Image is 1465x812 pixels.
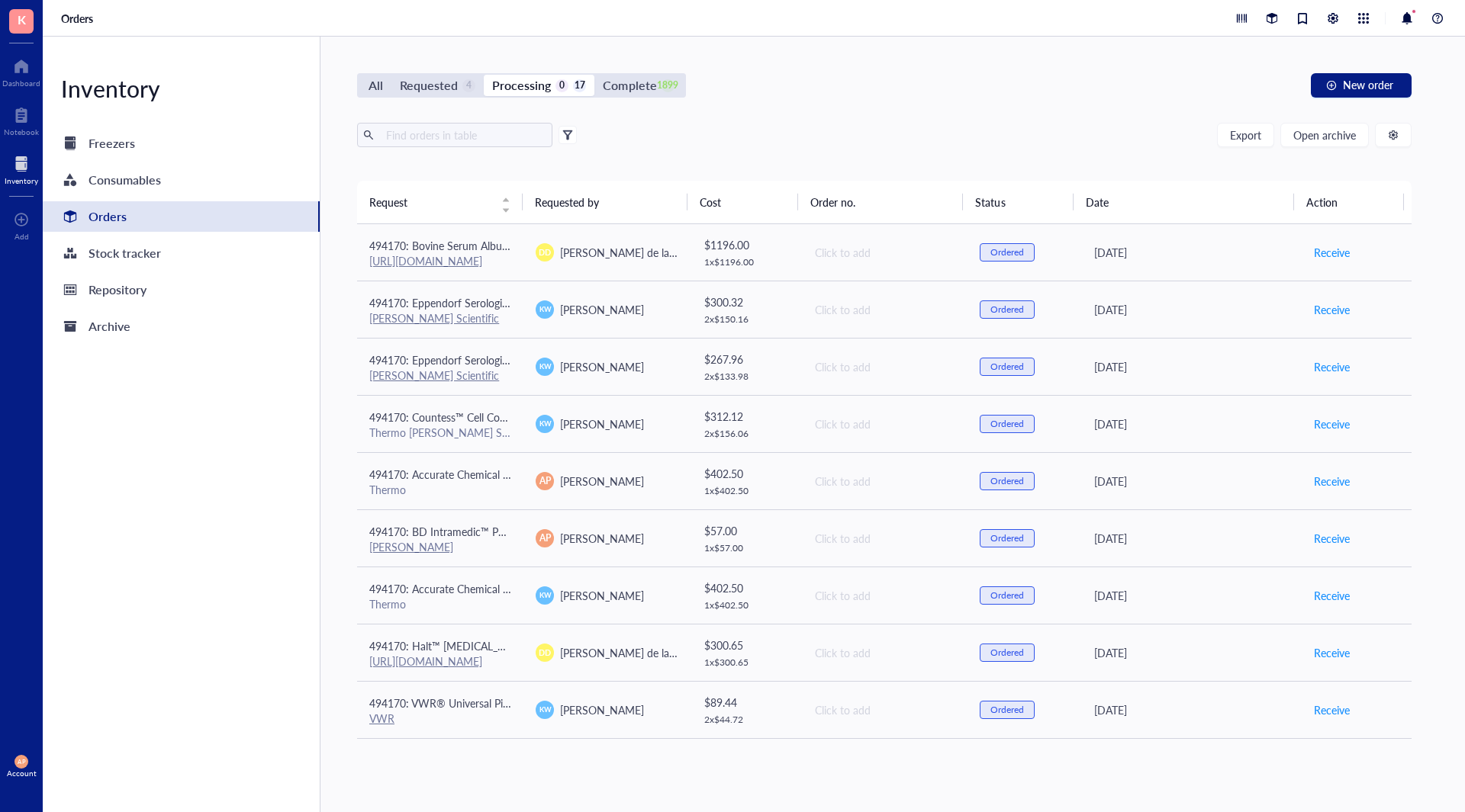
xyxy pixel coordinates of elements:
span: KW [539,704,551,715]
div: $ 312.12 [704,408,790,425]
div: [DATE] [1094,301,1289,318]
span: 494170: VWR® Universal Pipette Tips (200uL) [369,695,588,711]
div: Click to add [815,301,955,318]
span: 494170: Halt™ [MEDICAL_DATA] and Phosphatase Inhibitor Cocktail (100X) [369,638,729,653]
span: Receive [1314,701,1350,718]
div: 4 [462,79,475,92]
a: Repository [43,274,320,305]
th: Request [357,181,523,223]
span: New order [1343,79,1393,91]
span: 494170: Bovine Serum Albumin [369,238,520,253]
div: [DATE] [1094,473,1289,489]
div: [DATE] [1094,701,1289,718]
div: $ 402.50 [704,579,790,596]
a: Consumables [43,165,320,195]
button: Receive [1313,355,1351,379]
span: 494170: Accurate Chemical AquaClean, Microbiocidal Additive, 250mL [369,581,702,596]
div: Dashboard [2,79,40,88]
div: 17 [573,79,586,92]
td: Click to add [801,395,968,452]
input: Find orders in table [380,124,546,146]
div: [DATE] [1094,644,1289,661]
button: Receive [1313,240,1351,265]
div: Ordered [990,704,1024,716]
div: $ 300.65 [704,637,790,653]
div: Stock tracker [89,242,161,264]
div: Complete [603,75,656,96]
div: $ 402.50 [704,465,790,482]
a: [PERSON_NAME] Scientific [369,310,499,326]
span: AP [539,474,551,488]
span: 494170: Accurate Chemical AquaClean, Microbiocidal Additive, 250mL [369,467,702,482]
th: Requested by [523,181,688,223]
button: Receive [1313,698,1351,722]
div: Thermo [369,483,511,496]
div: [DATE] [1094,416,1289,432]
td: Click to add [801,566,968,624]
span: Receive [1314,358,1350,375]
span: Request [369,194,492,210]
a: Archive [43,311,320,342]
div: Ordered [990,532,1024,544]
div: Click to add [815,244,955,261]
div: Orders [89,206,127,227]
div: All [369,75,383,96]
span: Receive [1314,244,1350,261]
th: Cost [687,181,797,223]
div: 1 x $ 57.00 [704,542,790,554]
div: Notebook [4,127,39,136]
a: [URL][DOMAIN_NAME] [369,253,482,268]
div: Ordered [990,589,1024,602]
td: Click to add [801,338,968,395]
button: Receive [1313,640,1351,665]
a: VWR [369,711,394,726]
th: Status [963,181,1073,223]
div: 2 x $ 156.06 [704,428,790,440]
div: Click to add [815,358,955,375]
th: Action [1294,181,1405,223]
div: $ 300.32 [704,294,790,310]
div: Thermo [369,597,511,611]
div: Inventory [43,73,320,104]
button: Receive [1313,297,1351,322]
div: Ordered [990,303,1024,316]
span: [PERSON_NAME] [560,302,644,317]
span: [PERSON_NAME] [560,359,644,374]
span: Export [1230,129,1261,141]
div: Click to add [815,473,955,489]
th: Date [1074,181,1294,223]
td: Click to add [801,624,968,681]
span: Receive [1314,530,1350,547]
span: Receive [1314,473,1350,489]
div: Ordered [990,418,1024,430]
a: Dashboard [2,54,40,88]
div: $ 57.00 [704,522,790,539]
td: Click to add [801,681,968,738]
div: 2 x $ 133.98 [704,371,790,383]
span: 494170: Eppendorf Serological Pipettes (10mL), Case of 400 [369,295,654,310]
div: Click to add [815,530,955,547]
span: [PERSON_NAME] [560,702,644,717]
div: 1 x $ 402.50 [704,485,790,497]
div: 2 x $ 150.16 [704,313,790,326]
span: Receive [1314,301,1350,318]
button: Export [1217,123,1274,147]
div: 1 x $ 300.65 [704,656,790,669]
a: Freezers [43,128,320,159]
div: 0 [555,79,568,92]
span: DD [539,647,551,659]
div: 1899 [662,79,675,92]
a: [PERSON_NAME] Scientific [369,367,499,383]
a: [PERSON_NAME] [369,539,453,554]
span: [PERSON_NAME] [560,416,644,432]
a: Orders [43,201,320,232]
a: Notebook [4,103,39,136]
span: DD [539,246,551,258]
div: $ 267.96 [704,351,790,367]
button: Receive [1313,526,1351,550]
span: Open archive [1293,129,1356,141]
button: Open archive [1280,123,1369,147]
button: New order [1311,73,1412,98]
div: Ordered [990,647,1024,659]
div: Freezers [89,133,135,154]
